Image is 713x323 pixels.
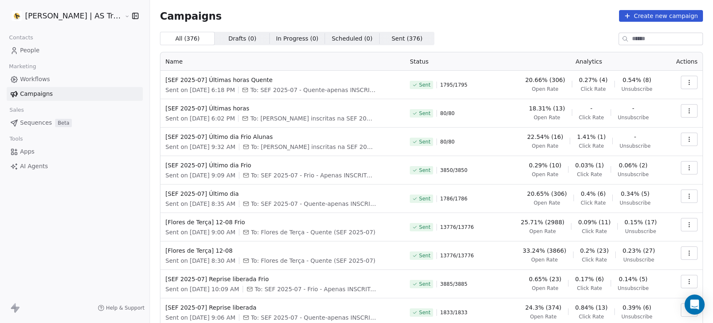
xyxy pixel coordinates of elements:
[579,143,604,149] span: Click Rate
[419,281,430,287] span: Sent
[419,224,430,231] span: Sent
[165,285,239,293] span: Sent on [DATE] 10:09 AM
[7,116,143,130] a: SequencesBeta
[534,114,561,121] span: Open Rate
[7,145,143,159] a: Apps
[251,228,376,236] span: To: Flores de Terça - Quente (SEF 2025-07)
[106,305,145,311] span: Help & Support
[165,76,400,84] span: [SEF 2025-07] Últimas horas Quente
[685,295,705,315] div: Open Intercom Messenger
[165,86,235,94] span: Sent on [DATE] 6:18 PM
[623,256,654,263] span: Unsubscribe
[625,228,656,235] span: Unsubscribe
[525,303,561,312] span: 24.3% (374)
[20,162,48,171] span: AI Agents
[532,285,558,292] span: Open Rate
[419,195,430,202] span: Sent
[7,159,143,173] a: AI Agents
[165,104,400,113] span: [SEF 2025-07] Últimas horas
[509,52,668,71] th: Analytics
[20,75,50,84] span: Workflows
[419,82,430,88] span: Sent
[405,52,509,71] th: Status
[276,34,319,43] span: In Progress ( 0 )
[228,34,256,43] span: Drafts ( 0 )
[531,256,558,263] span: Open Rate
[581,190,606,198] span: 0.4% (6)
[534,200,561,206] span: Open Rate
[419,167,430,174] span: Sent
[527,133,563,141] span: 22.54% (16)
[530,313,557,320] span: Open Rate
[440,82,467,88] span: 1795 / 1795
[632,104,634,113] span: -
[582,228,607,235] span: Click Rate
[160,10,222,22] span: Campaigns
[165,200,236,208] span: Sent on [DATE] 8:35 AM
[12,11,22,21] img: Logo%202022%20quad.jpg
[581,86,606,92] span: Click Rate
[391,34,422,43] span: Sent ( 376 )
[10,9,119,23] button: [PERSON_NAME] | AS Treinamentos
[20,118,52,127] span: Sequences
[529,228,556,235] span: Open Rate
[624,218,657,226] span: 0.15% (17)
[440,309,467,316] span: 1833 / 1833
[619,143,650,149] span: Unsubscribe
[419,110,430,117] span: Sent
[619,10,703,22] button: Create new campaign
[251,171,376,179] span: To: SEF 2025-07 - Frio - Apenas INSCRITAS SEM ALUNAS
[419,309,430,316] span: Sent
[575,161,604,169] span: 0.03% (1)
[165,275,400,283] span: [SEF 2025-07] Reprise liberada Frio
[577,285,602,292] span: Click Rate
[165,161,400,169] span: [SEF 2025-07] Último dia Frio
[668,52,703,71] th: Actions
[440,224,474,231] span: 13776 / 13776
[332,34,373,43] span: Scheduled ( 0 )
[529,275,561,283] span: 0.65% (23)
[165,256,236,265] span: Sent on [DATE] 8:30 AM
[165,190,400,198] span: [SEF 2025-07] Último dia
[251,313,376,322] span: To: SEF 2025-07 - Quente-apenas INSCRITAS SEM ALUNAS + 1 more
[165,114,235,123] span: Sent on [DATE] 6:02 PM
[20,147,35,156] span: Apps
[622,86,652,92] span: Unsubscribe
[98,305,145,311] a: Help & Support
[7,44,143,57] a: People
[622,303,651,312] span: 0.39% (6)
[7,72,143,86] a: Workflows
[618,171,649,178] span: Unsubscribe
[165,218,400,226] span: [Flores de Terça] 12-08 Frio
[532,171,558,178] span: Open Rate
[578,218,611,226] span: 0.09% (11)
[440,195,467,202] span: 1786 / 1786
[165,171,236,179] span: Sent on [DATE] 9:09 AM
[440,252,474,259] span: 13776 / 13776
[6,133,26,145] span: Tools
[523,246,566,255] span: 33.24% (3866)
[419,138,430,145] span: Sent
[582,256,607,263] span: Click Rate
[575,303,608,312] span: 0.84% (13)
[55,119,72,127] span: Beta
[165,228,236,236] span: Sent on [DATE] 9:00 AM
[577,133,606,141] span: 1.41% (1)
[7,87,143,101] a: Campaigns
[579,76,608,84] span: 0.27% (4)
[521,218,564,226] span: 25.71% (2988)
[255,285,380,293] span: To: SEF 2025-07 - Frio - Apenas INSCRITAS SEM ALUNAS
[529,104,565,113] span: 18.31% (13)
[5,60,40,73] span: Marketing
[577,171,602,178] span: Click Rate
[590,104,592,113] span: -
[618,114,649,121] span: Unsubscribe
[622,313,652,320] span: Unsubscribe
[251,143,376,151] span: To: Alunas inscritas na SEF 2025-07
[165,313,236,322] span: Sent on [DATE] 9:06 AM
[160,52,405,71] th: Name
[251,200,376,208] span: To: SEF 2025-07 - Quente-apenas INSCRITAS SEM ALUNAS
[5,31,37,44] span: Contacts
[575,275,604,283] span: 0.17% (6)
[579,114,604,121] span: Click Rate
